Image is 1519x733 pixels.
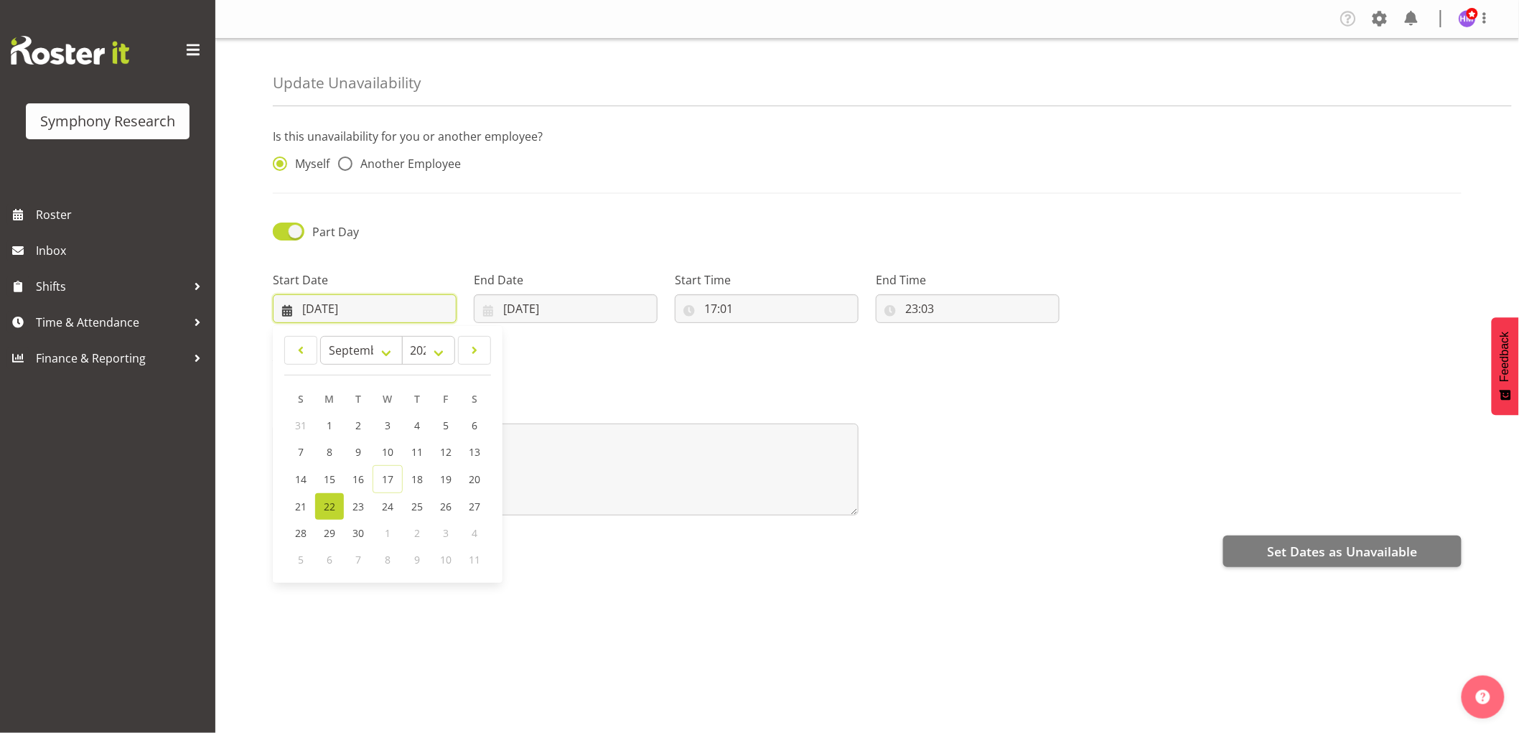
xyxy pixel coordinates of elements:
[403,465,431,493] a: 18
[414,419,420,432] span: 4
[1492,317,1519,415] button: Feedback - Show survey
[1459,10,1476,27] img: hitesh-makan1261.jpg
[460,465,489,493] a: 20
[414,553,420,566] span: 9
[352,500,364,513] span: 23
[273,294,457,323] input: Click to select...
[472,419,477,432] span: 6
[385,553,391,566] span: 8
[373,439,403,465] a: 10
[40,111,175,132] div: Symphony Research
[411,445,423,459] span: 11
[385,419,391,432] span: 3
[373,465,403,493] a: 17
[295,472,307,486] span: 14
[273,128,1462,145] p: Is this unavailability for you or another employee?
[876,294,1060,323] input: Click to select...
[298,445,304,459] span: 7
[325,392,335,406] span: M
[440,445,452,459] span: 12
[373,412,403,439] a: 3
[295,500,307,513] span: 21
[460,439,489,465] a: 13
[327,445,332,459] span: 8
[36,347,187,369] span: Finance & Reporting
[295,526,307,540] span: 28
[344,465,373,493] a: 16
[1499,332,1512,382] span: Feedback
[1223,536,1462,567] button: Set Dates as Unavailable
[286,465,315,493] a: 14
[315,465,344,493] a: 15
[440,472,452,486] span: 19
[460,493,489,520] a: 27
[286,520,315,546] a: 28
[273,75,421,91] h4: Update Unavailability
[324,526,335,540] span: 29
[327,419,332,432] span: 1
[298,553,304,566] span: 5
[344,412,373,439] a: 2
[675,294,859,323] input: Click to select...
[403,439,431,465] a: 11
[1476,690,1490,704] img: help-xxl-2.png
[382,500,393,513] span: 24
[414,392,420,406] span: T
[403,412,431,439] a: 4
[286,493,315,520] a: 21
[352,472,364,486] span: 16
[344,493,373,520] a: 23
[324,472,335,486] span: 15
[36,312,187,333] span: Time & Attendance
[383,392,393,406] span: W
[469,500,480,513] span: 27
[324,500,335,513] span: 22
[403,493,431,520] a: 25
[382,445,393,459] span: 10
[431,412,460,439] a: 5
[443,419,449,432] span: 5
[382,472,393,486] span: 17
[443,526,449,540] span: 3
[352,157,461,171] span: Another Employee
[315,412,344,439] a: 1
[287,157,329,171] span: Myself
[474,294,658,323] input: Click to select...
[298,392,304,406] span: S
[286,439,315,465] a: 7
[411,500,423,513] span: 25
[469,553,480,566] span: 11
[675,271,859,289] label: Start Time
[355,392,361,406] span: T
[431,493,460,520] a: 26
[352,526,364,540] span: 30
[440,553,452,566] span: 10
[431,465,460,493] a: 19
[355,553,361,566] span: 7
[373,493,403,520] a: 24
[474,271,658,289] label: End Date
[414,526,420,540] span: 2
[273,271,457,289] label: Start Date
[36,240,208,261] span: Inbox
[472,392,477,406] span: S
[411,472,423,486] span: 18
[1267,542,1417,561] span: Set Dates as Unavailable
[273,401,859,418] label: Message*
[876,271,1060,289] label: End Time
[344,520,373,546] a: 30
[315,520,344,546] a: 29
[327,553,332,566] span: 6
[295,419,307,432] span: 31
[355,419,361,432] span: 2
[460,412,489,439] a: 6
[344,439,373,465] a: 9
[469,445,480,459] span: 13
[355,445,361,459] span: 9
[36,204,208,225] span: Roster
[444,392,449,406] span: F
[312,224,359,240] span: Part Day
[469,472,480,486] span: 20
[315,493,344,520] a: 22
[36,276,187,297] span: Shifts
